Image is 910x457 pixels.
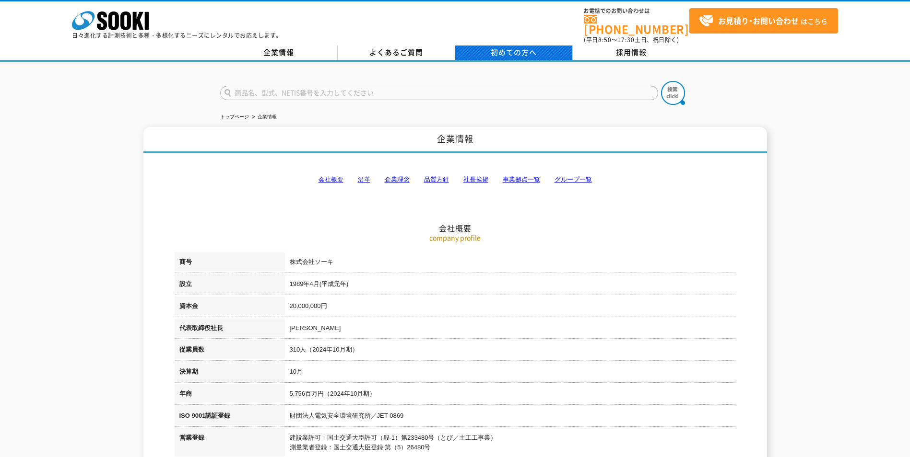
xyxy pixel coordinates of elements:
th: 決算期 [175,362,285,384]
a: 事業拠点一覧 [503,176,540,183]
a: 品質方針 [424,176,449,183]
input: 商品名、型式、NETIS番号を入力してください [220,86,658,100]
p: 日々進化する計測技術と多種・多様化するニーズにレンタルでお応えします。 [72,33,282,38]
span: 8:50 [598,35,612,44]
th: 代表取締役社長 [175,319,285,341]
a: 企業理念 [385,176,410,183]
strong: お見積り･お問い合わせ [718,15,799,26]
a: よくあるご質問 [338,46,455,60]
a: トップページ [220,114,249,119]
th: 資本金 [175,297,285,319]
td: 財団法人電気安全環境研究所／JET-0869 [285,406,736,428]
a: 企業情報 [220,46,338,60]
h2: 会社概要 [175,127,736,233]
th: 年商 [175,384,285,406]
span: (平日 ～ 土日、祝日除く) [584,35,679,44]
td: 310人（2024年10月期） [285,340,736,362]
p: company profile [175,233,736,243]
td: 1989年4月(平成元年) [285,274,736,297]
th: 商号 [175,252,285,274]
a: 会社概要 [319,176,343,183]
td: 株式会社ソーキ [285,252,736,274]
a: グループ一覧 [555,176,592,183]
a: [PHONE_NUMBER] [584,15,689,34]
a: 初めての方へ [455,46,573,60]
a: 沿革 [358,176,370,183]
a: お見積り･お問い合わせはこちら [689,8,838,34]
li: 企業情報 [250,112,277,122]
span: 初めての方へ [491,47,537,57]
th: 設立 [175,274,285,297]
th: ISO 9001認証登録 [175,406,285,428]
td: 5,756百万円（2024年10月期） [285,384,736,406]
td: 20,000,000円 [285,297,736,319]
img: btn_search.png [661,81,685,105]
a: 社長挨拶 [463,176,488,183]
span: お電話でのお問い合わせは [584,8,689,14]
th: 従業員数 [175,340,285,362]
a: 採用情報 [573,46,690,60]
span: はこちら [699,14,827,28]
span: 17:30 [617,35,635,44]
h1: 企業情報 [143,127,767,153]
td: 10月 [285,362,736,384]
td: [PERSON_NAME] [285,319,736,341]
